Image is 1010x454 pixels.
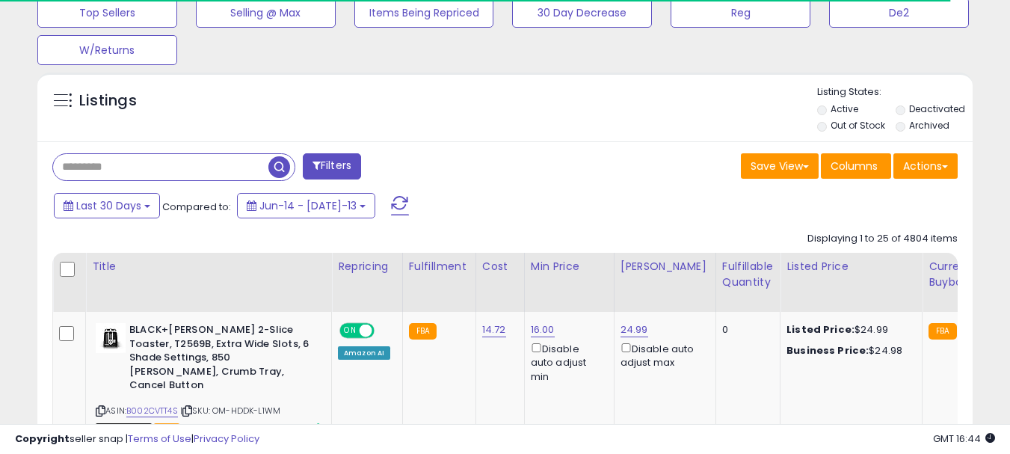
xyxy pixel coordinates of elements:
span: 2025-08-13 16:44 GMT [933,432,995,446]
img: 31n2RYzJIbL._SL40_.jpg [96,323,126,353]
span: OFF [372,325,396,337]
div: Current Buybox Price [929,259,1006,290]
div: $24.98 [786,344,911,358]
button: Save View [741,153,819,179]
button: Filters [303,153,361,180]
strong: Copyright [15,432,70,446]
div: $24.99 [786,323,911,337]
a: 16.00 [531,322,555,337]
span: | SKU: OM-HDDK-L1WM [180,405,280,417]
div: Displaying 1 to 25 of 4804 items [807,232,958,246]
div: Disable auto adjust min [531,340,603,384]
div: seller snap | | [15,432,259,447]
div: Listed Price [786,259,916,274]
h5: Listings [79,91,137,111]
b: BLACK+[PERSON_NAME] 2-Slice Toaster, T2569B, Extra Wide Slots, 6 Shade Settings, 850 [PERSON_NAME... [129,323,311,396]
label: Active [831,102,858,115]
div: [PERSON_NAME] [621,259,709,274]
div: 0 [722,323,769,337]
button: Columns [821,153,891,179]
a: 24.99 [621,322,648,337]
div: Title [92,259,325,274]
div: Min Price [531,259,608,274]
a: 14.72 [482,322,506,337]
small: FBA [409,323,437,340]
span: Jun-14 - [DATE]-13 [259,198,357,213]
button: Last 30 Days [54,193,160,218]
label: Out of Stock [831,119,885,132]
span: All listings that are currently out of stock and unavailable for purchase on Amazon [96,423,152,436]
div: Amazon AI [338,346,390,360]
label: Deactivated [909,102,965,115]
span: Columns [831,159,878,174]
b: Listed Price: [786,322,855,337]
label: Archived [909,119,949,132]
span: ON [341,325,360,337]
span: Compared to: [162,200,231,214]
button: Actions [893,153,958,179]
span: Last 30 Days [76,198,141,213]
button: W/Returns [37,35,177,65]
div: Fulfillment [409,259,469,274]
a: Privacy Policy [194,432,259,446]
div: Repricing [338,259,396,274]
button: Jun-14 - [DATE]-13 [237,193,375,218]
small: FBA [929,323,956,340]
div: Fulfillable Quantity [722,259,774,290]
b: Business Price: [786,343,869,358]
a: B002CVTT4S [126,405,178,417]
p: Listing States: [817,85,973,99]
div: Cost [482,259,518,274]
span: FBA [154,423,179,436]
a: Terms of Use [128,432,191,446]
div: Disable auto adjust max [621,340,704,369]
